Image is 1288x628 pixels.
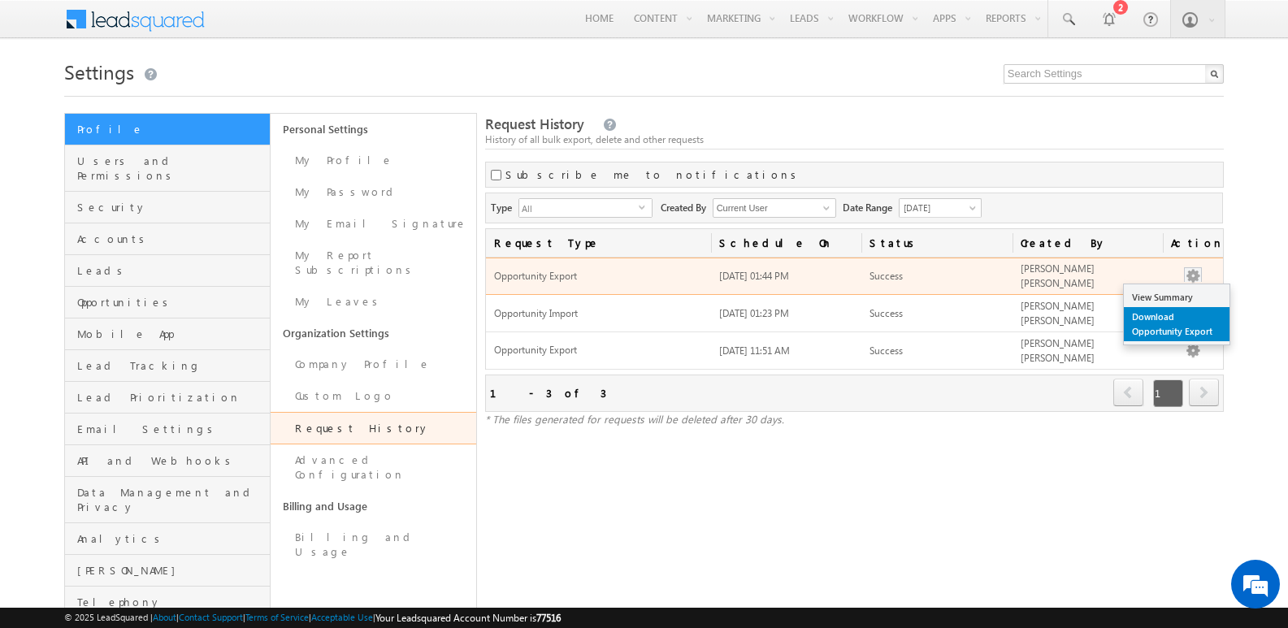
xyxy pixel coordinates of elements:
[1021,262,1095,289] span: [PERSON_NAME] [PERSON_NAME]
[870,270,903,282] span: Success
[64,610,561,626] span: © 2025 LeadSquared | | | | |
[65,414,270,445] a: Email Settings
[179,612,243,622] a: Contact Support
[65,523,270,555] a: Analytics
[271,176,476,208] a: My Password
[271,318,476,349] a: Organization Settings
[65,287,270,318] a: Opportunities
[65,255,270,287] a: Leads
[64,58,134,84] span: Settings
[900,201,977,215] span: [DATE]
[271,286,476,318] a: My Leaves
[271,208,476,240] a: My Email Signature
[271,522,476,568] a: Billing and Usage
[65,192,270,223] a: Security
[505,167,802,182] label: Subscribe me to notifications
[494,307,704,321] span: Opportunity Import
[65,445,270,477] a: API and Webhooks
[271,349,476,380] a: Company Profile
[843,198,899,215] span: Date Range
[639,203,652,210] span: select
[65,350,270,382] a: Lead Tracking
[491,198,518,215] span: Type
[1124,307,1229,341] a: Download Opportunity Export
[65,223,270,255] a: Accounts
[77,154,266,183] span: Users and Permissions
[1013,229,1163,257] a: Created By
[77,232,266,246] span: Accounts
[65,145,270,192] a: Users and Permissions
[536,612,561,624] span: 77516
[1004,64,1224,84] input: Search Settings
[271,412,476,444] a: Request History
[1153,379,1183,407] span: 1
[77,422,266,436] span: Email Settings
[77,200,266,214] span: Security
[77,390,266,405] span: Lead Prioritization
[1189,379,1219,406] span: next
[719,307,789,319] span: [DATE] 01:23 PM
[518,198,653,218] div: All
[271,444,476,491] a: Advanced Configuration
[271,380,476,412] a: Custom Logo
[271,491,476,522] a: Billing and Usage
[711,229,861,257] a: Schedule On
[65,555,270,587] a: [PERSON_NAME]
[77,295,266,310] span: Opportunities
[77,563,266,578] span: [PERSON_NAME]
[485,115,584,133] span: Request History
[65,587,270,618] a: Telephony
[870,344,903,357] span: Success
[65,114,270,145] a: Profile
[153,612,176,622] a: About
[65,318,270,350] a: Mobile App
[486,229,712,257] a: Request Type
[77,595,266,609] span: Telephony
[245,612,309,622] a: Terms of Service
[1113,379,1143,406] span: prev
[899,198,982,218] a: [DATE]
[661,198,713,215] span: Created By
[814,200,835,216] a: Show All Items
[494,270,704,284] span: Opportunity Export
[1021,337,1095,364] span: [PERSON_NAME] [PERSON_NAME]
[77,485,266,514] span: Data Management and Privacy
[1189,380,1219,406] a: next
[494,344,704,357] span: Opportunity Export
[77,263,266,278] span: Leads
[485,132,1224,147] div: History of all bulk export, delete and other requests
[719,344,790,357] span: [DATE] 11:51 AM
[1163,229,1223,257] span: Actions
[77,327,266,341] span: Mobile App
[271,145,476,176] a: My Profile
[1124,288,1229,307] a: View Summary
[311,612,373,622] a: Acceptable Use
[490,383,606,402] div: 1 - 3 of 3
[519,199,639,217] span: All
[861,229,1012,257] a: Status
[65,477,270,523] a: Data Management and Privacy
[271,114,476,145] a: Personal Settings
[870,307,903,319] span: Success
[713,198,836,218] input: Type to Search
[77,453,266,468] span: API and Webhooks
[485,412,784,426] span: * The files generated for requests will be deleted after 30 days.
[271,240,476,286] a: My Report Subscriptions
[77,531,266,546] span: Analytics
[1021,300,1095,327] span: [PERSON_NAME] [PERSON_NAME]
[65,382,270,414] a: Lead Prioritization
[375,612,561,624] span: Your Leadsquared Account Number is
[719,270,789,282] span: [DATE] 01:44 PM
[1113,380,1144,406] a: prev
[77,358,266,373] span: Lead Tracking
[77,122,266,136] span: Profile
